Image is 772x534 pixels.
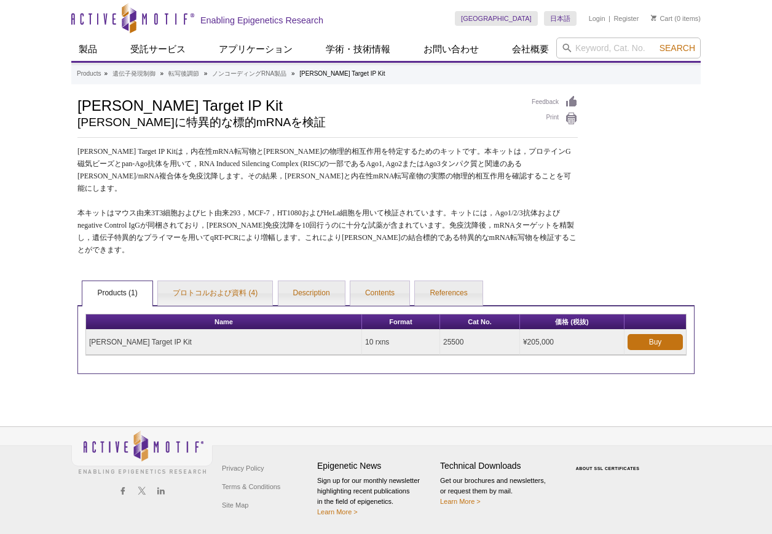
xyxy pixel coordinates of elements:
[123,38,193,61] a: 受託サービス
[167,147,176,156] span: Kit
[77,147,136,156] span: [PERSON_NAME]
[104,70,108,77] li: »
[628,334,683,350] a: Buy
[362,330,440,355] td: 10 rxns
[651,11,701,26] li: (0 items)
[556,38,701,58] input: Keyword, Cat. No.
[299,70,385,77] li: [PERSON_NAME] Target IP Kit
[494,221,515,229] span: mRNA
[656,42,699,54] button: Search
[416,38,486,61] a: お問い合わせ
[609,11,610,26] li: |
[589,14,605,23] a: Login
[651,15,656,21] img: Your Cart
[212,68,286,79] a: ノンコーディングRNA製品
[219,496,251,514] a: Site Map
[613,14,639,23] a: Register
[151,209,163,217] span: 3T3
[505,38,556,61] a: 会社概要
[455,11,538,26] a: [GEOGRAPHIC_DATA]
[660,43,695,53] span: Search
[565,147,571,156] span: G
[440,461,557,471] h4: Technical Downloads
[213,147,234,156] span: mRNA
[219,459,267,477] a: Privacy Policy
[520,330,624,355] td: ¥205,000
[138,147,156,156] span: Target
[71,38,104,61] a: 製品
[136,172,159,180] span: /mRNA
[440,330,520,355] td: 25500
[77,147,571,193] span: は，内在性 転写物と の物理的相互作用を特定するためのキットです。本キットは，プロテイン 磁気ビーズと 抗体を用いて， の一部である または タンパク質と関連のある 複合体を免疫沈降します。その...
[229,209,240,217] span: 293
[204,70,208,77] li: »
[211,38,300,61] a: アプリケーション
[77,221,140,229] span: negative Control IgG
[651,14,672,23] a: Cart
[248,209,269,217] span: MCF-7
[158,281,272,306] a: プロトコルおよび資料 (4)
[210,233,238,242] span: qRT-PCR
[532,95,578,109] a: Feedback
[264,147,322,156] span: [PERSON_NAME]
[563,448,655,476] table: Click to Verify - This site chose Symantec SSL for secure e-commerce and confidential communicati...
[532,112,578,126] a: Print
[373,172,395,180] span: mRNA
[342,233,400,242] span: [PERSON_NAME]
[544,11,577,26] a: 日本語
[440,498,481,505] a: Learn More >
[277,209,302,217] span: HT1080
[219,477,283,496] a: Terms & Conditions
[200,15,323,26] h2: Enabling Epigenetics Research
[366,159,402,168] span: Ago1, Ago2
[489,233,511,242] span: mRNA
[122,159,148,168] span: pan-Ago
[112,68,156,79] a: 遺伝子発現制御
[317,461,434,471] h4: Epigenetic News
[317,476,434,517] p: Sign up for our monthly newsletter highlighting recent publications in the field of epigenetics.
[71,427,213,477] img: Active Motif,
[415,281,482,306] a: References
[278,281,345,306] a: Description
[82,281,152,306] a: Products (1)
[362,314,440,330] th: Format
[207,221,265,229] span: [PERSON_NAME]
[77,209,577,254] span: 本キットはマウス由来 細胞およびヒト由来 ， ， および 細胞を用いて検証されています。キットには， 抗体および が同梱されており， 免疫沈降を 回行うのに十分な試薬が含まれています。免疫沈降後...
[576,466,640,471] a: ABOUT SSL CERTIFICATES
[318,38,398,61] a: 学術・技術情報
[350,281,409,306] a: Contents
[520,314,624,330] th: 価格 (税抜)
[77,117,519,128] h2: [PERSON_NAME]に特異的な標的mRNAを検証
[77,172,136,180] span: [PERSON_NAME]
[77,68,101,79] a: Products
[285,172,343,180] span: [PERSON_NAME]
[495,209,522,217] span: Ago1/2/3
[424,159,441,168] span: Ago3
[302,221,309,229] span: 10
[291,70,295,77] li: »
[440,314,520,330] th: Cat No.
[199,159,321,168] span: RNA Induced Silencing Complex (RISC)
[168,68,199,79] a: 転写後調節
[77,95,519,114] h1: [PERSON_NAME] Target IP Kit
[158,147,164,156] span: IP
[86,314,362,330] th: Name
[160,70,164,77] li: »
[324,209,341,217] span: HeLa
[86,330,362,355] td: [PERSON_NAME] Target IP Kit
[317,508,358,516] a: Learn More >
[440,476,557,507] p: Get our brochures and newsletters, or request them by mail.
